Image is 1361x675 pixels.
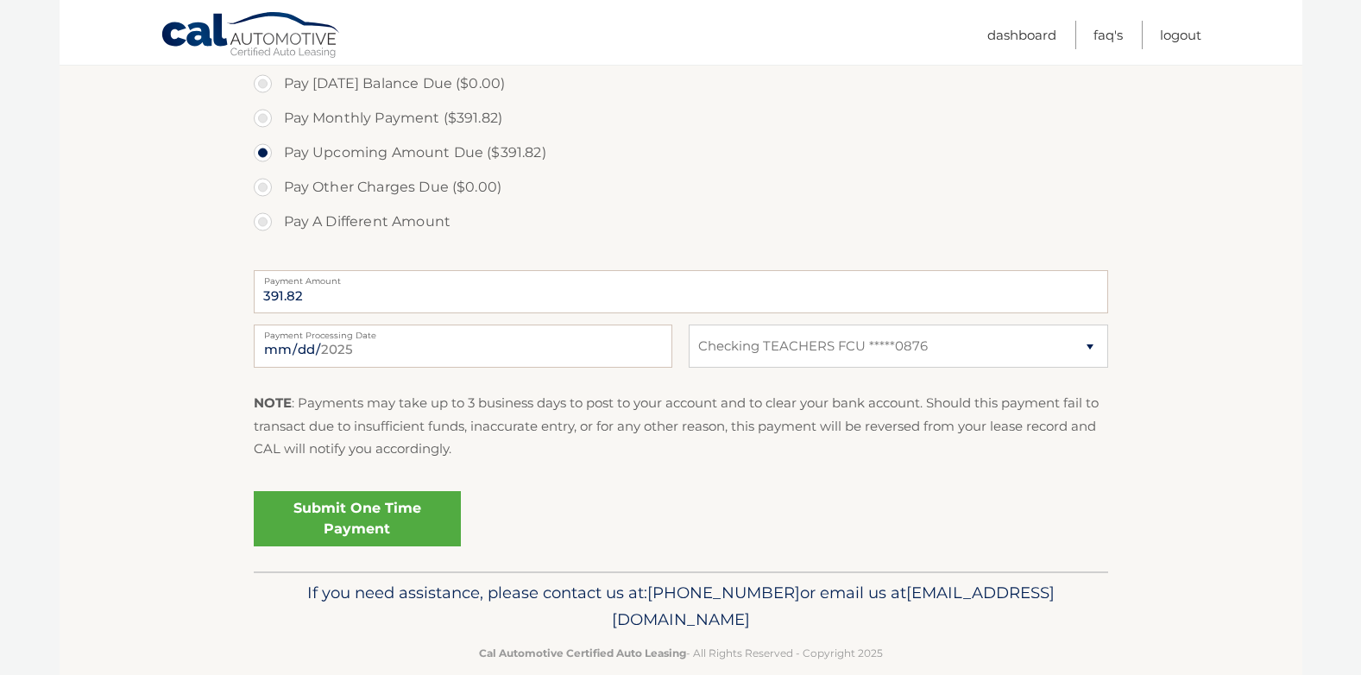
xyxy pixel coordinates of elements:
[254,325,672,338] label: Payment Processing Date
[647,583,800,602] span: [PHONE_NUMBER]
[1093,21,1123,49] a: FAQ's
[254,270,1108,284] label: Payment Amount
[265,579,1097,634] p: If you need assistance, please contact us at: or email us at
[254,394,292,411] strong: NOTE
[254,66,1108,101] label: Pay [DATE] Balance Due ($0.00)
[265,644,1097,662] p: - All Rights Reserved - Copyright 2025
[254,136,1108,170] label: Pay Upcoming Amount Due ($391.82)
[254,325,672,368] input: Payment Date
[161,11,342,61] a: Cal Automotive
[254,101,1108,136] label: Pay Monthly Payment ($391.82)
[1160,21,1201,49] a: Logout
[254,392,1108,460] p: : Payments may take up to 3 business days to post to your account and to clear your bank account....
[987,21,1056,49] a: Dashboard
[254,170,1108,205] label: Pay Other Charges Due ($0.00)
[254,491,461,546] a: Submit One Time Payment
[479,647,686,659] strong: Cal Automotive Certified Auto Leasing
[254,205,1108,239] label: Pay A Different Amount
[254,270,1108,313] input: Payment Amount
